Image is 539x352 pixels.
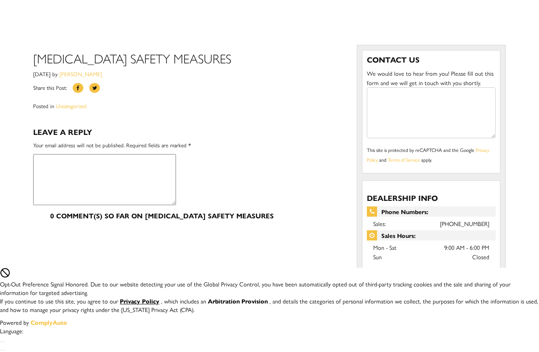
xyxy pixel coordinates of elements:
div: Share this Post: [33,83,344,97]
span: [DATE] [33,70,51,78]
a: Terms of Service [388,156,420,163]
span: Sales Hours: [367,230,495,240]
span: Mon - Sat [373,243,397,252]
a: [PHONE_NUMBER] [440,219,489,228]
a: Privacy Policy [367,146,489,163]
span: Closed [472,252,489,261]
span: Sun [373,252,382,261]
span: Your email address will not be published. [33,141,125,149]
span: Phone Numbers: [367,206,495,217]
h3: Contact Us [367,55,495,64]
h4: 0 comment(s) so far on [MEDICAL_DATA] SAFETY MEASURES [50,212,344,220]
u: Privacy Policy [120,297,159,305]
h3: Dealership Info [367,194,495,202]
div: Posted in [33,101,344,111]
span: We would love to hear from you! Please fill out this form and we will get in touch with you shortly. [367,69,494,87]
h3: Leave a Reply [33,128,344,136]
a: [PERSON_NAME] [60,70,102,78]
strong: Arbitration Provision [208,297,268,305]
h1: [MEDICAL_DATA] SAFETY MEASURES [33,51,344,65]
small: This site is protected by reCAPTCHA and the Google and apply. [367,146,489,163]
a: ComplyAuto [31,318,67,326]
span: by [52,70,58,78]
span: 9:00 AM - 6:00 PM [444,243,489,252]
a: Uncategorized [56,102,87,110]
span: Required fields are marked [126,141,191,149]
a: Privacy Policy [120,297,161,305]
span: Sales: [373,219,386,228]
